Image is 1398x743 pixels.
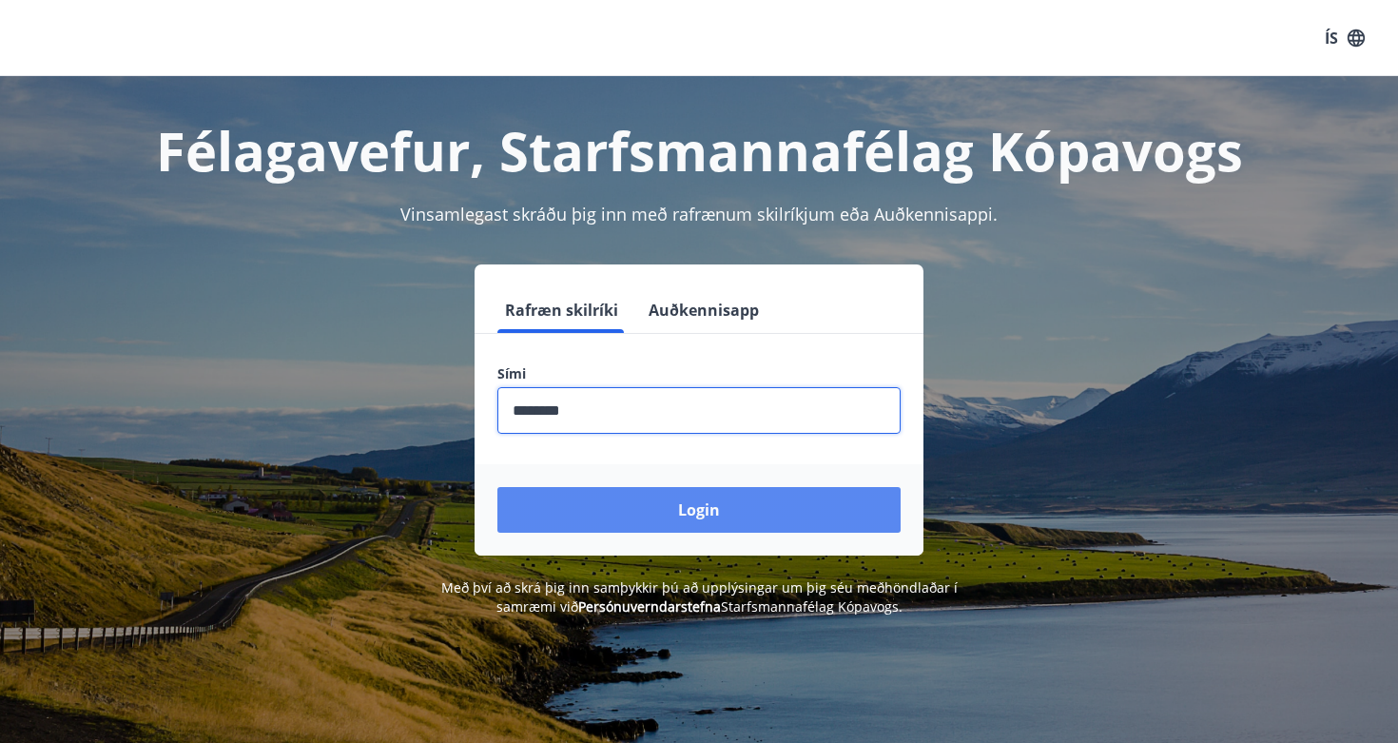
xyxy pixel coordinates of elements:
[441,578,958,616] span: Með því að skrá þig inn samþykkir þú að upplýsingar um þig séu meðhöndlaðar í samræmi við Starfsm...
[1314,21,1375,55] button: ÍS
[578,597,721,616] a: Persónuverndarstefna
[37,114,1361,186] h1: Félagavefur, Starfsmannafélag Kópavogs
[400,203,998,225] span: Vinsamlegast skráðu þig inn með rafrænum skilríkjum eða Auðkennisappi.
[497,487,901,533] button: Login
[497,364,901,383] label: Sími
[641,287,767,333] button: Auðkennisapp
[497,287,626,333] button: Rafræn skilríki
